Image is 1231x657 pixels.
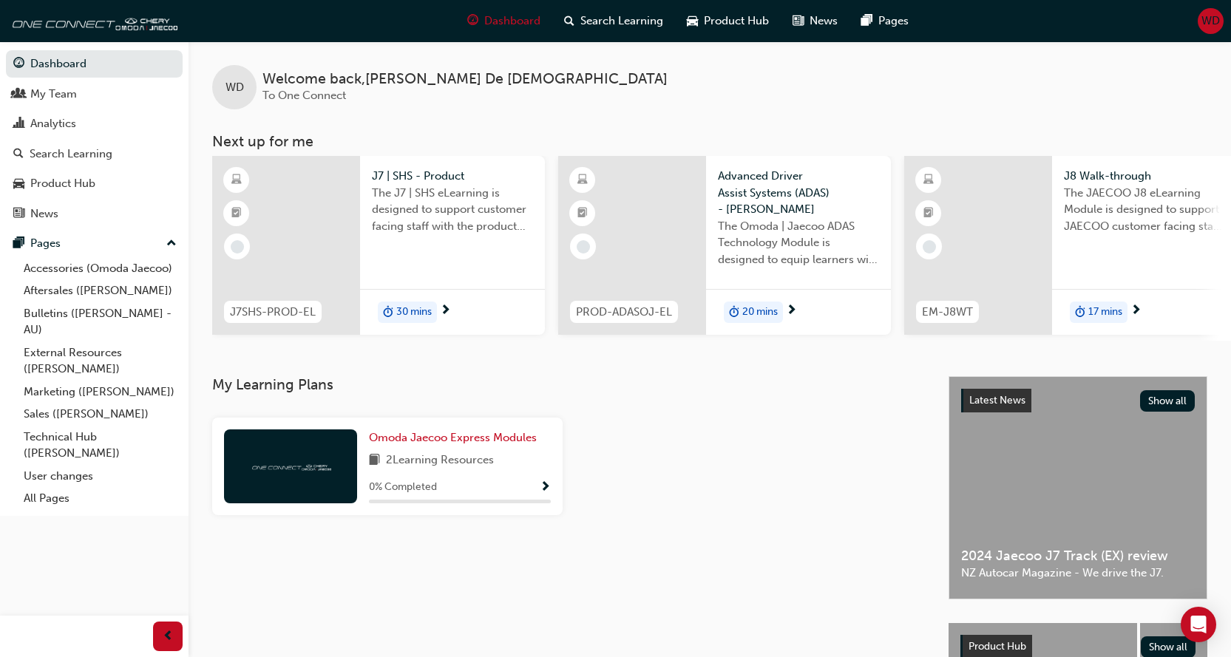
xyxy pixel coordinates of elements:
[1075,303,1085,322] span: duration-icon
[231,240,244,253] span: learningRecordVerb_NONE-icon
[540,481,551,494] span: Show Progress
[577,240,590,253] span: learningRecordVerb_NONE-icon
[440,304,451,318] span: next-icon
[6,47,183,230] button: DashboardMy TeamAnalyticsSearch LearningProduct HubNews
[163,627,174,646] span: prev-icon
[742,304,778,321] span: 20 mins
[675,6,781,36] a: car-iconProduct Hub
[225,79,244,96] span: WD
[576,304,672,321] span: PROD-ADASOJ-EL
[718,218,879,268] span: The Omoda | Jaecoo ADAS Technology Module is designed to equip learners with essential knowledge ...
[729,303,739,322] span: duration-icon
[1198,8,1224,34] button: WD
[369,452,380,470] span: book-icon
[6,50,183,78] a: Dashboard
[189,133,1231,150] h3: Next up for me
[580,13,663,30] span: Search Learning
[552,6,675,36] a: search-iconSearch Learning
[18,465,183,488] a: User changes
[1064,168,1225,185] span: J8 Walk-through
[786,304,797,318] span: next-icon
[369,429,543,446] a: Omoda Jaecoo Express Modules
[961,389,1195,412] a: Latest NewsShow all
[455,6,552,36] a: guage-iconDashboard
[13,58,24,71] span: guage-icon
[922,304,973,321] span: EM-J8WT
[687,12,698,30] span: car-icon
[6,140,183,168] a: Search Learning
[262,71,668,88] span: Welcome back , [PERSON_NAME] De [DEMOGRAPHIC_DATA]
[18,302,183,341] a: Bulletins ([PERSON_NAME] - AU)
[383,303,393,322] span: duration-icon
[230,304,316,321] span: J7SHS-PROD-EL
[18,426,183,465] a: Technical Hub ([PERSON_NAME])
[372,185,533,235] span: The J7 | SHS eLearning is designed to support customer facing staff with the product and sales in...
[861,12,872,30] span: pages-icon
[793,12,804,30] span: news-icon
[18,257,183,280] a: Accessories (Omoda Jaecoo)
[6,170,183,197] a: Product Hub
[6,230,183,257] button: Pages
[369,479,437,496] span: 0 % Completed
[369,431,537,444] span: Omoda Jaecoo Express Modules
[1140,390,1196,412] button: Show all
[212,376,925,393] h3: My Learning Plans
[961,548,1195,565] span: 2024 Jaecoo J7 Track (EX) review
[484,13,540,30] span: Dashboard
[781,6,850,36] a: news-iconNews
[810,13,838,30] span: News
[704,13,769,30] span: Product Hub
[564,12,574,30] span: search-icon
[923,240,936,253] span: learningRecordVerb_NONE-icon
[969,394,1025,406] span: Latest News
[467,12,478,30] span: guage-icon
[1181,607,1216,642] div: Open Intercom Messenger
[6,200,183,228] a: News
[13,237,24,251] span: pages-icon
[1064,185,1225,235] span: The JAECOO J8 eLearning Module is designed to support JAECOO customer facing staff with the produ...
[13,208,24,221] span: news-icon
[396,304,432,321] span: 30 mins
[231,171,242,190] span: learningResourceType_ELEARNING-icon
[969,640,1026,653] span: Product Hub
[1201,13,1220,30] span: WD
[558,156,891,335] a: PROD-ADASOJ-ELAdvanced Driver Assist Systems (ADAS) - [PERSON_NAME]The Omoda | Jaecoo ADAS Techno...
[262,89,346,102] span: To One Connect
[250,459,331,473] img: oneconnect
[577,204,588,223] span: booktick-icon
[13,88,24,101] span: people-icon
[18,381,183,404] a: Marketing ([PERSON_NAME])
[949,376,1207,599] a: Latest NewsShow all2024 Jaecoo J7 Track (EX) reviewNZ Autocar Magazine - We drive the J7.
[30,146,112,163] div: Search Learning
[13,177,24,191] span: car-icon
[1130,304,1142,318] span: next-icon
[18,403,183,426] a: Sales ([PERSON_NAME])
[540,478,551,497] button: Show Progress
[13,118,24,131] span: chart-icon
[18,279,183,302] a: Aftersales ([PERSON_NAME])
[30,86,77,103] div: My Team
[30,115,76,132] div: Analytics
[6,81,183,108] a: My Team
[30,205,58,222] div: News
[30,175,95,192] div: Product Hub
[718,168,879,218] span: Advanced Driver Assist Systems (ADAS) - [PERSON_NAME]
[166,234,177,253] span: up-icon
[961,565,1195,582] span: NZ Autocar Magazine - We drive the J7.
[212,156,545,335] a: J7SHS-PROD-ELJ7 | SHS - ProductThe J7 | SHS eLearning is designed to support customer facing staf...
[923,204,934,223] span: booktick-icon
[18,487,183,510] a: All Pages
[372,168,533,185] span: J7 | SHS - Product
[30,235,61,252] div: Pages
[1088,304,1122,321] span: 17 mins
[386,452,494,470] span: 2 Learning Resources
[18,341,183,381] a: External Resources ([PERSON_NAME])
[850,6,920,36] a: pages-iconPages
[231,204,242,223] span: booktick-icon
[577,171,588,190] span: learningResourceType_ELEARNING-icon
[7,6,177,35] img: oneconnect
[923,171,934,190] span: learningResourceType_ELEARNING-icon
[878,13,909,30] span: Pages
